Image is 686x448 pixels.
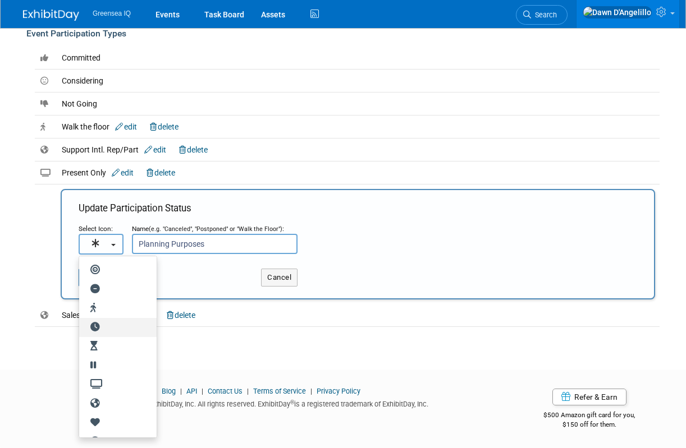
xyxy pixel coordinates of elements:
a: Terms of Service [253,387,306,395]
span: | [308,387,315,395]
a: Search [516,5,568,25]
a: API [186,387,197,395]
div: $150 off for them. [516,420,664,429]
a: delete [179,145,208,154]
span: Greensea IQ [93,10,131,17]
span: | [244,387,251,395]
a: edit [144,145,166,154]
a: edit [115,122,137,131]
div: Name : [132,224,298,234]
a: Privacy Policy [317,387,360,395]
button: Cancel [261,269,298,287]
span: Considering [62,76,103,85]
sup: ® [290,399,294,405]
span: | [177,387,185,395]
div: $500 Amazon gift card for you, [516,403,664,429]
div: Select Icon: [79,224,124,234]
div: Copyright © 2025 ExhibitDay, Inc. All rights reserved. ExhibitDay is a registered trademark of Ex... [23,396,499,409]
span: Present Only [62,168,175,177]
span: Support Intl. Rep/Part [62,145,208,154]
span: | [199,387,206,395]
a: Contact Us [208,387,243,395]
img: ExhibitDay [23,10,79,21]
div: Update Participation Status [79,202,637,224]
a: delete [147,168,175,177]
span: Search [531,11,557,19]
a: Refer & Earn [552,389,626,405]
img: Dawn D'Angelillo [583,6,652,19]
a: Blog [162,387,176,395]
span: Not Going [62,99,97,108]
a: delete [167,311,195,320]
a: edit [112,168,134,177]
span: (e.g. "Canceled", "Postponed" or "Walk the Floor") [149,225,282,233]
div: Event Participation Types [26,27,660,40]
span: Walk the floor [62,122,179,131]
span: Committed [62,53,100,62]
span: Sales Demo/Travel [62,311,195,320]
a: delete [150,122,179,131]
